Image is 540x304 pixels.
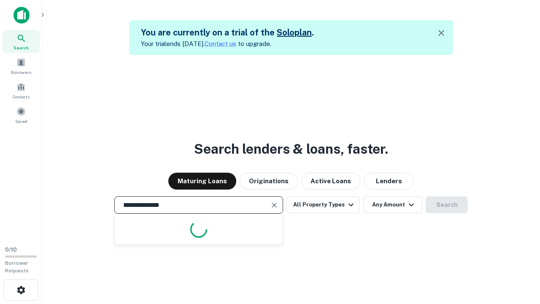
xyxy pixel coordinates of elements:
button: Maturing Loans [168,173,236,190]
span: Borrower Requests [5,260,29,274]
img: capitalize-icon.png [13,7,30,24]
button: Clear [268,199,280,211]
span: Borrowers [11,69,31,76]
span: 0 / 10 [5,247,17,253]
button: Originations [240,173,298,190]
span: Contacts [13,93,30,100]
button: Active Loans [301,173,360,190]
span: Search [13,44,29,51]
button: Lenders [364,173,414,190]
button: Any Amount [363,196,422,213]
a: Saved [3,103,40,126]
p: Your trial ends [DATE]. to upgrade. [141,39,314,49]
iframe: Chat Widget [498,236,540,277]
a: Borrowers [3,54,40,77]
a: Contacts [3,79,40,102]
a: Search [3,30,40,53]
h3: Search lenders & loans, faster. [194,139,388,159]
button: All Property Types [286,196,360,213]
span: Saved [15,118,27,125]
a: Soloplan [277,27,312,38]
a: Contact us [205,40,236,47]
h5: You are currently on a trial of the . [141,26,314,39]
